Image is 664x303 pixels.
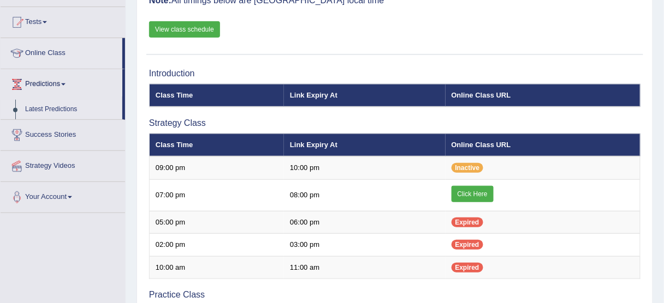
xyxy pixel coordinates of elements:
[284,179,445,211] td: 08:00 pm
[452,217,483,227] span: Expired
[284,156,445,179] td: 10:00 pm
[284,256,445,279] td: 11:00 am
[284,234,445,257] td: 03:00 pm
[284,211,445,234] td: 06:00 pm
[446,84,641,107] th: Online Class URL
[1,151,125,178] a: Strategy Videos
[1,69,122,96] a: Predictions
[1,38,122,65] a: Online Class
[20,100,122,119] a: Latest Predictions
[1,182,125,209] a: Your Account
[446,134,641,156] th: Online Class URL
[452,186,494,202] a: Click Here
[1,120,125,147] a: Success Stories
[149,69,641,78] h3: Introduction
[150,156,284,179] td: 09:00 pm
[150,234,284,257] td: 02:00 pm
[1,7,125,34] a: Tests
[149,290,641,300] h3: Practice Class
[150,179,284,211] td: 07:00 pm
[150,256,284,279] td: 10:00 am
[452,163,484,173] span: Inactive
[149,118,641,128] h3: Strategy Class
[149,21,220,38] a: View class schedule
[150,211,284,234] td: 05:00 pm
[150,84,284,107] th: Class Time
[284,84,445,107] th: Link Expiry At
[452,263,483,272] span: Expired
[284,134,445,156] th: Link Expiry At
[452,240,483,250] span: Expired
[150,134,284,156] th: Class Time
